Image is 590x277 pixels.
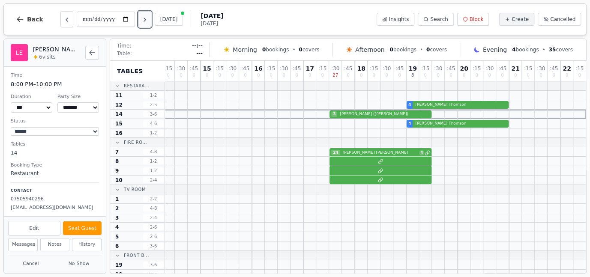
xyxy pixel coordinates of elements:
[57,93,99,101] dt: Party Size
[413,121,507,127] span: [PERSON_NAME] Thomson
[196,50,203,57] span: ---
[11,44,28,61] div: LE
[192,73,195,77] span: 0
[475,73,478,77] span: 0
[257,73,260,77] span: 0
[411,73,414,77] span: 8
[408,121,411,127] span: 4
[473,66,481,71] span: : 15
[218,73,221,77] span: 0
[115,158,119,165] span: 8
[115,177,123,184] span: 10
[292,46,295,53] span: •
[155,13,183,26] button: [DATE]
[321,73,323,77] span: 0
[192,42,203,49] span: --:--
[115,120,123,127] span: 15
[72,238,102,251] button: History
[512,46,539,53] span: bookings
[357,66,365,71] span: 18
[430,16,448,23] span: Search
[143,158,164,164] span: 1 - 2
[498,66,506,71] span: : 45
[419,150,424,155] span: 4
[299,46,319,53] span: covers
[550,66,558,71] span: : 45
[143,196,164,202] span: 2 - 2
[563,66,571,71] span: 22
[408,102,411,108] span: 4
[117,42,131,49] span: Time:
[344,66,352,71] span: : 45
[11,188,99,194] p: Contact
[426,46,447,53] span: covers
[143,130,164,136] span: 1 - 2
[548,46,572,53] span: covers
[56,259,102,269] button: No-Show
[8,259,54,269] button: Cancel
[460,66,468,71] span: 20
[470,16,483,23] span: Block
[299,47,302,53] span: 0
[426,47,430,53] span: 0
[499,13,534,26] button: Create
[216,66,224,71] span: : 15
[437,73,439,77] span: 0
[548,47,556,53] span: 35
[115,214,119,221] span: 3
[372,73,375,77] span: 0
[527,73,529,77] span: 0
[355,45,384,54] span: Afternoon
[143,243,164,249] span: 3 - 6
[389,47,393,53] span: 0
[138,11,151,27] button: Next day
[512,16,529,23] span: Create
[270,73,272,77] span: 0
[115,149,119,155] span: 7
[201,12,223,20] span: [DATE]
[550,16,575,23] span: Cancelled
[143,224,164,230] span: 2 - 6
[203,66,211,71] span: 15
[398,73,401,77] span: 0
[262,47,266,53] span: 0
[485,66,494,71] span: : 30
[308,73,311,77] span: 0
[514,73,517,77] span: 0
[389,46,416,53] span: bookings
[341,150,419,156] span: [PERSON_NAME] [PERSON_NAME]
[512,47,515,53] span: 4
[389,16,409,23] span: Insights
[115,111,123,118] span: 14
[424,73,426,77] span: 0
[124,83,150,89] span: Restara...
[231,73,234,77] span: 0
[143,177,164,183] span: 2 - 4
[524,66,532,71] span: : 15
[421,66,429,71] span: : 15
[143,101,164,108] span: 2 - 5
[332,73,338,77] span: 27
[347,73,349,77] span: 0
[143,233,164,240] span: 2 - 6
[578,73,581,77] span: 0
[27,16,43,22] span: Back
[331,66,339,71] span: : 30
[63,221,102,235] button: Seat Guest
[566,73,568,77] span: 0
[383,66,391,71] span: : 30
[11,162,99,169] dt: Booking Type
[143,167,164,174] span: 1 - 2
[9,9,50,30] button: Back
[39,54,56,60] span: 6 visits
[413,102,507,108] span: [PERSON_NAME] Thomson
[385,73,388,77] span: 0
[395,66,404,71] span: : 45
[201,20,223,27] span: [DATE]
[318,66,326,71] span: : 15
[434,66,442,71] span: : 30
[143,149,164,155] span: 4 - 8
[331,150,340,156] span: 24
[552,73,555,77] span: 0
[282,73,285,77] span: 0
